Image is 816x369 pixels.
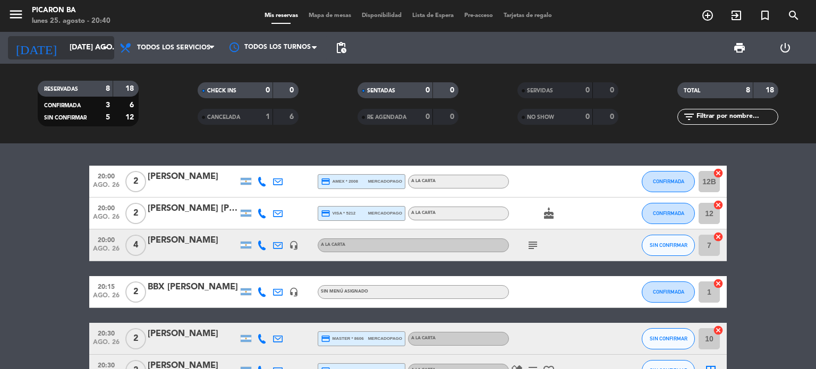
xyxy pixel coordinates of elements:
div: lunes 25. agosto - 20:40 [32,16,110,27]
div: [PERSON_NAME] [148,170,238,184]
span: NO SHOW [527,115,554,120]
strong: 0 [266,87,270,94]
i: cancel [713,231,724,242]
span: 20:30 [93,327,120,339]
div: [PERSON_NAME] [PERSON_NAME] [148,202,238,216]
span: Mapa de mesas [303,13,356,19]
i: filter_list [683,110,695,123]
strong: 18 [125,85,136,92]
strong: 18 [766,87,776,94]
i: headset_mic [289,287,299,297]
span: CONFIRMADA [44,103,81,108]
i: credit_card [321,209,330,218]
span: mercadopago [368,178,402,185]
strong: 1 [266,113,270,121]
span: 2 [125,328,146,349]
span: Todos los servicios [137,44,210,52]
span: 2 [125,171,146,192]
input: Filtrar por nombre... [695,111,778,123]
span: ago. 26 [93,213,120,226]
strong: 8 [746,87,750,94]
div: [PERSON_NAME] [148,234,238,247]
strong: 0 [290,87,296,94]
strong: 8 [106,85,110,92]
i: cancel [713,200,724,210]
button: SIN CONFIRMAR [642,235,695,256]
strong: 0 [426,113,430,121]
span: SIN CONFIRMAR [44,115,87,121]
i: cake [542,207,555,220]
button: CONFIRMADA [642,281,695,303]
div: [PERSON_NAME] [148,327,238,341]
span: SERVIDAS [527,88,553,93]
span: 4 [125,235,146,256]
div: LOG OUT [762,32,808,64]
span: CHECK INS [207,88,236,93]
strong: 0 [450,113,456,121]
span: 20:15 [93,280,120,292]
i: add_circle_outline [701,9,714,22]
i: [DATE] [8,36,64,59]
span: Lista de Espera [407,13,459,19]
button: CONFIRMADA [642,171,695,192]
strong: 6 [290,113,296,121]
span: Tarjetas de regalo [498,13,557,19]
button: menu [8,6,24,26]
span: RE AGENDADA [367,115,406,120]
span: SIN CONFIRMAR [650,242,687,248]
i: arrow_drop_down [99,41,112,54]
span: 2 [125,203,146,224]
span: Disponibilidad [356,13,407,19]
span: mercadopago [368,210,402,217]
span: ago. 26 [93,339,120,351]
strong: 0 [450,87,456,94]
span: amex * 2008 [321,177,358,186]
i: headset_mic [289,241,299,250]
strong: 0 [585,87,590,94]
span: A LA CARTA [411,179,436,183]
i: exit_to_app [730,9,743,22]
strong: 0 [610,87,616,94]
span: 20:00 [93,233,120,245]
span: print [733,41,746,54]
i: credit_card [321,334,330,344]
span: CONFIRMADA [653,210,684,216]
span: CANCELADA [207,115,240,120]
span: A LA CARTA [411,211,436,215]
span: TOTAL [684,88,700,93]
span: A LA CARTA [321,243,345,247]
div: BBX [PERSON_NAME] [148,280,238,294]
i: cancel [713,325,724,336]
strong: 3 [106,101,110,109]
span: A LA CARTA [411,336,436,340]
span: ago. 26 [93,182,120,194]
button: SIN CONFIRMAR [642,328,695,349]
span: ago. 26 [93,292,120,304]
span: 20:00 [93,201,120,213]
span: RESERVADAS [44,87,78,92]
i: turned_in_not [759,9,771,22]
i: credit_card [321,177,330,186]
strong: 6 [130,101,136,109]
span: ago. 26 [93,245,120,258]
span: Mis reservas [259,13,303,19]
span: mercadopago [368,335,402,342]
strong: 12 [125,114,136,121]
span: visa * 5212 [321,209,355,218]
i: subject [526,239,539,252]
span: CONFIRMADA [653,178,684,184]
div: Picaron BA [32,5,110,16]
span: SIN CONFIRMAR [650,336,687,341]
span: Sin menú asignado [321,289,368,294]
span: SENTADAS [367,88,395,93]
i: cancel [713,168,724,178]
i: search [787,9,800,22]
strong: 5 [106,114,110,121]
span: Pre-acceso [459,13,498,19]
span: master * 8606 [321,334,364,344]
span: pending_actions [335,41,347,54]
i: cancel [713,278,724,289]
button: CONFIRMADA [642,203,695,224]
strong: 0 [610,113,616,121]
span: CONFIRMADA [653,289,684,295]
